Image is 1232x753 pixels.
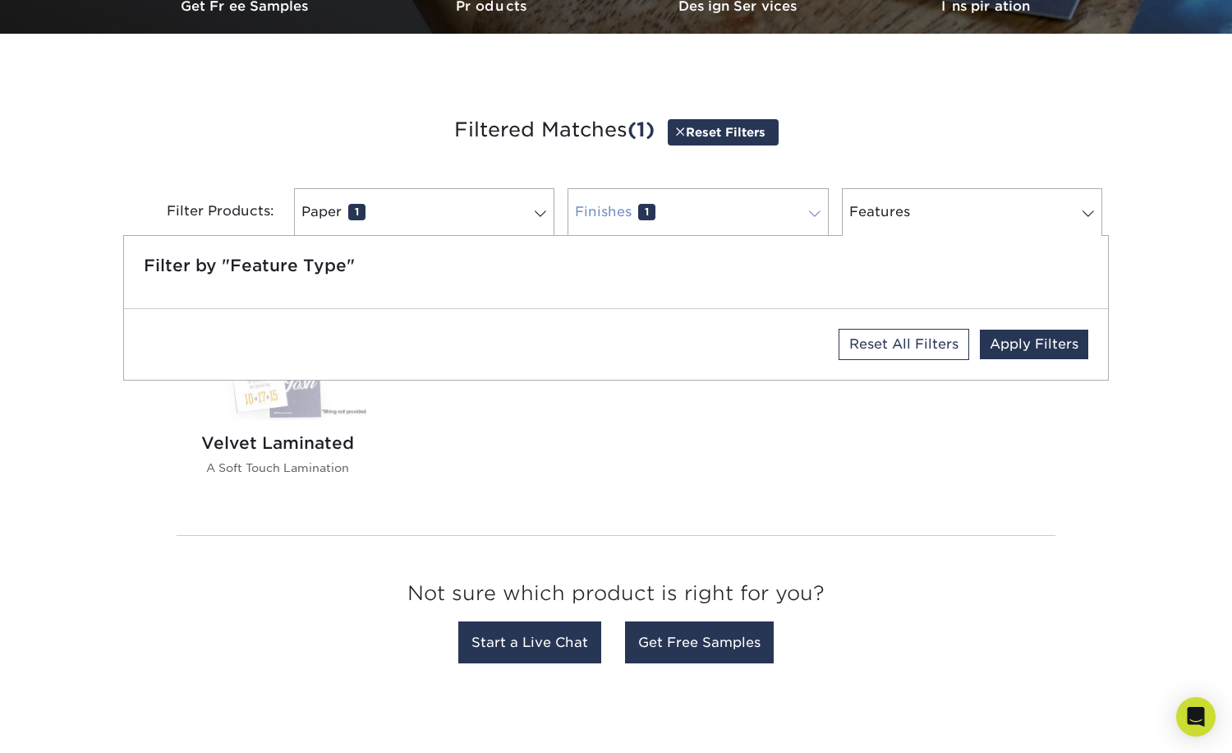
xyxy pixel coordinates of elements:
a: Paper1 [294,188,554,236]
h3: Filtered Matches [136,93,1096,169]
h2: Velvet Laminated [184,433,370,453]
a: Reset All Filters [839,329,969,360]
a: Get Free Samples [625,621,774,663]
a: Finishes1 [568,188,828,236]
a: Apply Filters [980,330,1088,359]
h5: Filter by "Feature Type" [144,256,1088,275]
span: 1 [638,204,655,220]
h3: Not sure which product is right for you? [177,569,1055,626]
p: A Soft Touch Lamination [184,460,370,476]
a: Reset Filters [668,119,779,145]
span: (1) [627,118,655,141]
a: Features [842,188,1102,236]
a: Velvet Laminated Hang Tags Velvet Laminated A Soft Touch Lamination [184,295,370,502]
div: Filter Products: [123,188,287,236]
a: Start a Live Chat [458,621,601,663]
div: Open Intercom Messenger [1176,697,1216,737]
span: 1 [348,204,365,220]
